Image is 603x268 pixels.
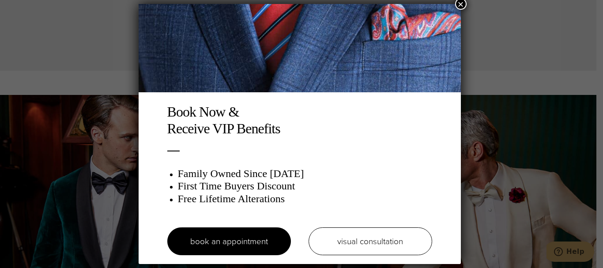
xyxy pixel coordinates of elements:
[20,6,38,14] span: Help
[178,167,432,180] h3: Family Owned Since [DATE]
[309,227,432,255] a: visual consultation
[178,193,432,205] h3: Free Lifetime Alterations
[178,180,432,193] h3: First Time Buyers Discount
[167,103,432,137] h2: Book Now & Receive VIP Benefits
[167,227,291,255] a: book an appointment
